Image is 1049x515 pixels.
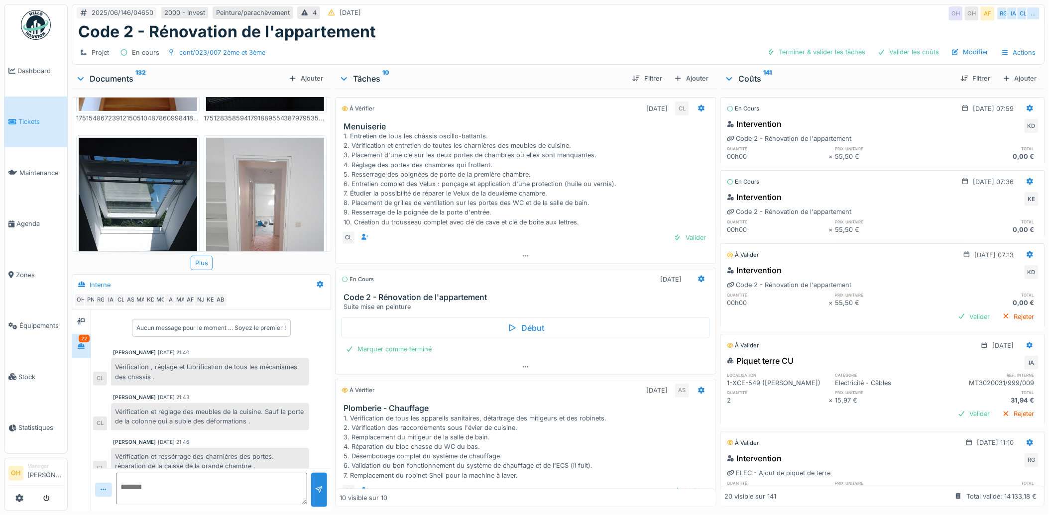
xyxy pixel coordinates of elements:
[937,145,1039,152] h6: total
[874,45,943,59] div: Valider les coûts
[164,293,178,307] div: A
[628,72,666,85] div: Filtrer
[993,341,1014,350] div: [DATE]
[727,355,794,367] div: Piquet terre CU
[670,231,710,244] div: Valider
[4,45,67,97] a: Dashboard
[93,372,107,386] div: CL
[965,6,979,20] div: OH
[937,218,1039,225] h6: total
[937,225,1039,234] div: 0,00 €
[16,270,63,280] span: Zones
[4,403,67,454] a: Statistiques
[19,168,63,178] span: Maintenance
[1025,356,1039,370] div: IA
[727,145,828,152] h6: quantité
[339,73,624,85] div: Tâches
[727,452,782,464] div: Intervention
[94,293,108,307] div: RG
[1007,6,1021,20] div: IA
[158,349,189,356] div: [DATE] 21:40
[937,378,1039,388] div: MT3020031/999/009
[111,403,309,430] div: Vérification et réglage des meubles de la cuisine. Sauf la porte de la colonne qui a subie des dé...
[937,292,1039,298] h6: total
[835,378,936,388] div: Electricité - Câbles
[174,293,188,307] div: MA
[727,480,828,486] h6: quantité
[727,218,828,225] h6: quantité
[344,404,712,413] h3: Plomberie - Chauffage
[727,251,759,259] div: À valider
[646,386,668,395] div: [DATE]
[1027,6,1041,20] div: …
[144,293,158,307] div: KD
[76,113,200,123] div: 17515486723912150510487860998418.jpg
[204,293,218,307] div: KE
[727,341,759,350] div: À valider
[835,292,936,298] h6: prix unitaire
[835,218,936,225] h6: prix unitaire
[4,199,67,250] a: Agenda
[727,207,851,216] div: Code 2 - Rénovation de l'appartement
[164,8,205,17] div: 2000 - Invest
[111,448,309,475] div: Vérification et ressérrage des charnières des portes. réparation de la caisse de la grande chambre .
[725,492,777,501] div: 20 visible sur 141
[93,461,107,475] div: CL
[829,225,835,234] div: ×
[957,72,995,85] div: Filtrer
[727,225,828,234] div: 00h00
[111,358,309,385] div: Vérification , réglage et lubrification de tous les mécanismes des chassis .
[997,6,1011,20] div: RG
[90,280,111,290] div: Interne
[949,6,963,20] div: OH
[835,145,936,152] h6: prix unitaire
[4,301,67,352] a: Équipements
[184,293,198,307] div: AF
[954,407,994,420] div: Valider
[194,293,208,307] div: NJ
[113,349,156,356] div: [PERSON_NAME]
[216,8,290,17] div: Peinture/parachèvement
[967,492,1037,501] div: Total validé: 14 133,18 €
[16,219,63,228] span: Agenda
[382,73,389,85] sup: 10
[4,249,67,301] a: Zones
[981,6,995,20] div: AF
[344,122,712,131] h3: Menuiserie
[646,104,668,113] div: [DATE]
[835,372,936,378] h6: catégorie
[93,416,107,430] div: CL
[835,225,936,234] div: 55,50 €
[660,275,682,284] div: [DATE]
[1025,265,1039,279] div: KD
[999,72,1041,85] div: Ajouter
[4,351,67,403] a: Stock
[79,335,90,342] div: 22
[124,293,138,307] div: AS
[727,191,782,203] div: Intervention
[973,177,1014,187] div: [DATE] 07:36
[344,302,712,311] div: Suite mise en peinture
[135,73,146,85] sup: 132
[340,493,387,503] div: 10 visible sur 10
[18,117,63,126] span: Tickets
[727,372,828,378] h6: localisation
[727,280,851,290] div: Code 2 - Rénovation de l'appartement
[204,113,327,123] div: 17512835859417918895543879795357.jpg
[670,72,712,85] div: Ajouter
[206,138,325,296] img: uxxpv7cl1myagid7u3p117sbk4t2
[937,298,1039,308] div: 0,00 €
[727,292,828,298] h6: quantité
[344,413,712,480] div: 1. Vérification de tous les appareils sanitaires, détartrage des mitigeurs et des robinets. 2. Vé...
[727,378,828,388] div: 1-XCE-549 ([PERSON_NAME])
[727,298,828,308] div: 00h00
[27,462,63,484] li: [PERSON_NAME]
[727,134,851,143] div: Code 2 - Rénovation de l'appartement
[84,293,98,307] div: PN
[998,407,1039,420] div: Rejeter
[18,423,63,432] span: Statistiques
[340,8,361,17] div: [DATE]
[937,372,1039,378] h6: ref. interne
[835,480,936,486] h6: prix unitaire
[670,484,710,498] div: Valider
